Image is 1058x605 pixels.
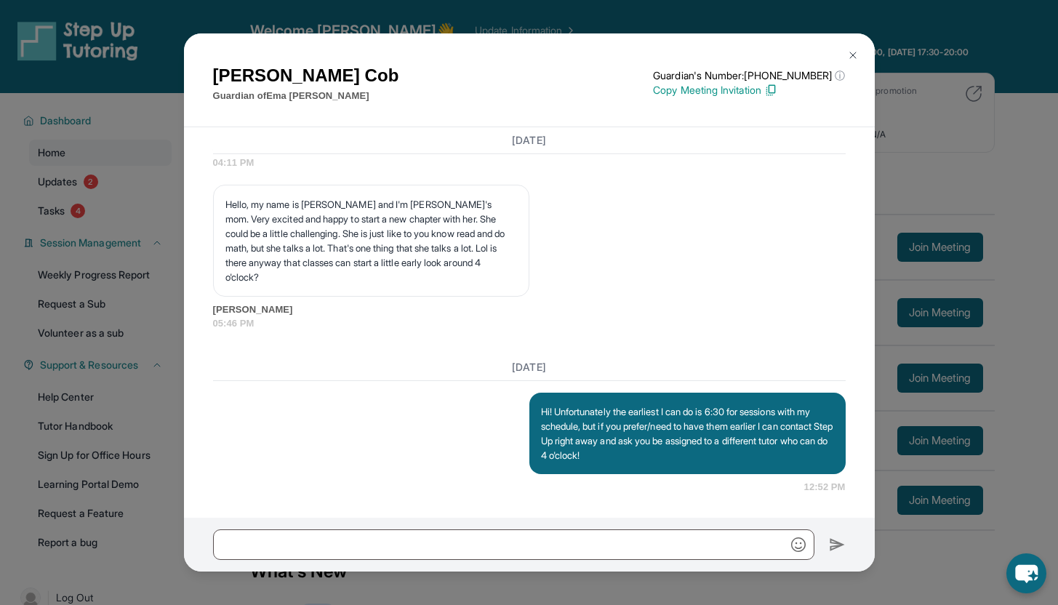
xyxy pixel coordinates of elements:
[653,83,845,97] p: Copy Meeting Invitation
[213,360,846,374] h3: [DATE]
[829,536,846,553] img: Send icon
[847,49,859,61] img: Close Icon
[835,68,845,83] span: ⓘ
[225,197,517,284] p: Hello, my name is [PERSON_NAME] and I'm [PERSON_NAME]'s mom. Very excited and happy to start a ne...
[213,156,846,170] span: 04:11 PM
[1006,553,1046,593] button: chat-button
[804,480,846,494] span: 12:52 PM
[764,84,777,97] img: Copy Icon
[213,133,846,148] h3: [DATE]
[653,68,845,83] p: Guardian's Number: [PHONE_NUMBER]
[213,63,399,89] h1: [PERSON_NAME] Cob
[213,302,846,317] span: [PERSON_NAME]
[541,404,834,462] p: Hi! Unfortunately the earliest I can do is 6:30 for sessions with my schedule, but if you prefer/...
[213,316,846,331] span: 05:46 PM
[791,537,806,552] img: Emoji
[213,89,399,103] p: Guardian of Ema [PERSON_NAME]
